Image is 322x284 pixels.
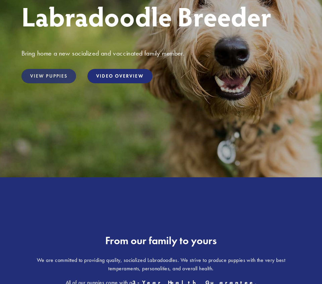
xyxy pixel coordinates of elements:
a: View Puppies [21,69,76,83]
h2: From our family to yours [21,234,301,247]
h3: Bring home a new socialized and vaccinated family member. [21,49,301,58]
p: We are committed to providing quality, socialized Labradoodles. We strive to produce puppies with... [21,256,301,273]
a: Video Overview [87,69,152,83]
